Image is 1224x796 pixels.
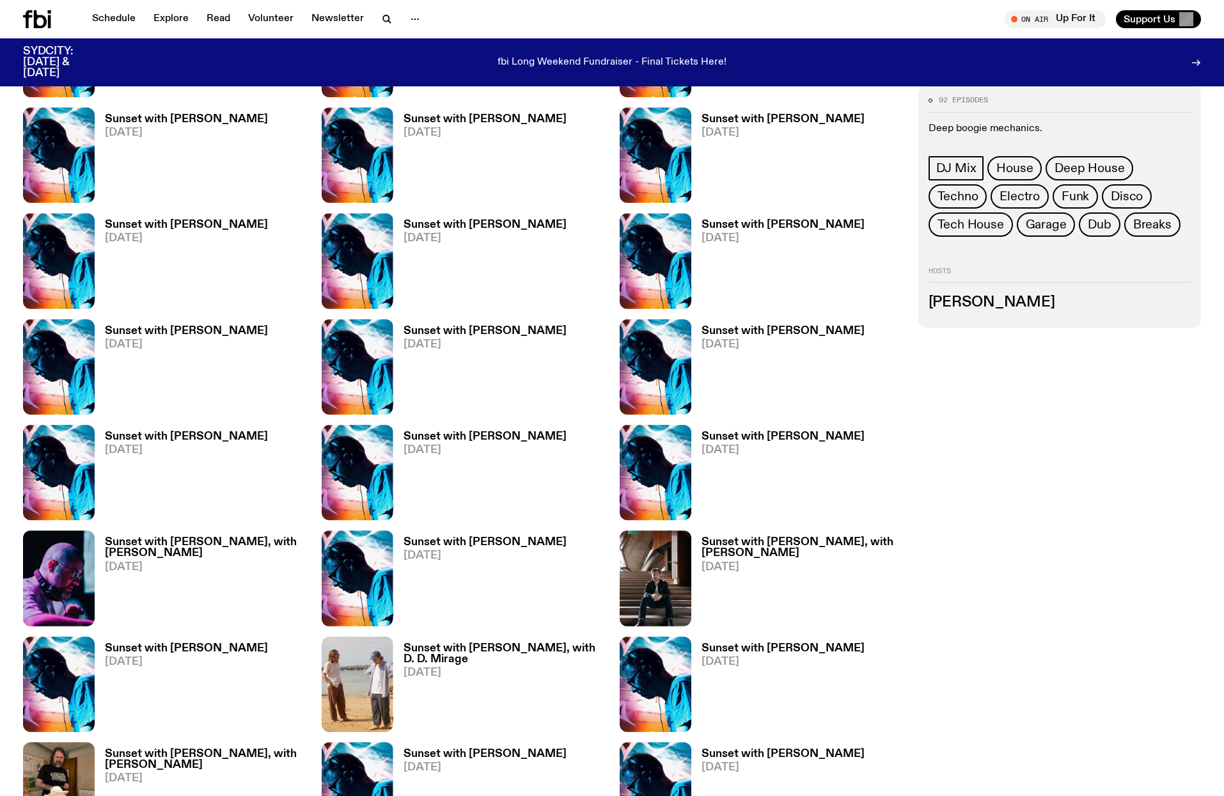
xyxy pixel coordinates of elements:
a: Sunset with [PERSON_NAME], with [PERSON_NAME][DATE] [95,537,306,626]
img: Simon Caldwell stands side on, looking downwards. He has headphones on. Behind him is a brightly ... [23,213,95,308]
h3: Sunset with [PERSON_NAME] [702,643,865,654]
span: Breaks [1133,218,1172,232]
a: Sunset with [PERSON_NAME][DATE] [691,114,865,203]
a: Sunset with [PERSON_NAME][DATE] [393,537,567,626]
h3: Sunset with [PERSON_NAME] [702,749,865,760]
a: Sunset with [PERSON_NAME], with D. D. Mirage[DATE] [393,643,605,732]
a: Sunset with [PERSON_NAME][DATE] [95,326,268,415]
span: [DATE] [404,445,567,456]
a: Sunset with [PERSON_NAME][DATE] [95,219,268,308]
a: Garage [1017,212,1076,237]
button: Support Us [1116,10,1201,28]
h3: Sunset with [PERSON_NAME] [105,643,268,654]
h2: Hosts [929,267,1191,283]
img: Simon Caldwell stands side on, looking downwards. He has headphones on. Behind him is a brightly ... [620,425,691,520]
span: [DATE] [702,657,865,667]
img: Simon Caldwell stands side on, looking downwards. He has headphones on. Behind him is a brightly ... [322,425,393,520]
button: On AirUp For It [1005,10,1106,28]
h3: Sunset with [PERSON_NAME] [105,326,268,337]
span: Disco [1111,189,1143,203]
h3: Sunset with [PERSON_NAME] [702,219,865,230]
span: Support Us [1124,13,1175,25]
img: Simon Caldwell stands side on, looking downwards. He has headphones on. Behind him is a brightly ... [620,319,691,415]
a: Breaks [1124,212,1181,237]
h3: Sunset with [PERSON_NAME] [404,431,567,442]
img: Simon Caldwell stands side on, looking downwards. He has headphones on. Behind him is a brightly ... [23,637,95,732]
span: [DATE] [702,562,903,573]
a: DJ Mix [929,156,984,180]
span: House [996,161,1033,175]
a: Deep House [1046,156,1133,180]
a: Disco [1102,184,1152,209]
a: Sunset with [PERSON_NAME], with [PERSON_NAME][DATE] [691,537,903,626]
span: [DATE] [404,233,567,244]
h3: Sunset with [PERSON_NAME] [404,537,567,548]
h3: Sunset with [PERSON_NAME], with [PERSON_NAME] [105,749,306,770]
span: [DATE] [404,550,567,561]
img: Simon Caldwell stands side on, looking downwards. He has headphones on. Behind him is a brightly ... [23,107,95,203]
h3: Sunset with [PERSON_NAME] [105,114,268,125]
h3: Sunset with [PERSON_NAME], with [PERSON_NAME] [702,537,903,559]
span: [DATE] [404,762,567,773]
p: fbi Long Weekend Fundraiser - Final Tickets Here! [498,57,726,68]
span: Funk [1062,189,1089,203]
a: House [987,156,1042,180]
img: Simon Caldwell stands side on, looking downwards. He has headphones on. Behind him is a brightly ... [322,107,393,203]
h3: [PERSON_NAME] [929,296,1191,310]
a: Tech House [929,212,1013,237]
span: [DATE] [404,127,567,138]
span: [DATE] [702,762,865,773]
h3: Sunset with [PERSON_NAME] [105,431,268,442]
h3: Sunset with [PERSON_NAME] [105,219,268,230]
span: [DATE] [105,657,268,667]
span: [DATE] [105,562,306,573]
span: Garage [1026,218,1067,232]
a: Electro [991,184,1049,209]
span: [DATE] [702,445,865,456]
a: Sunset with [PERSON_NAME][DATE] [393,326,567,415]
span: Deep House [1055,161,1124,175]
a: Sunset with [PERSON_NAME][DATE] [95,643,268,732]
img: Simon Caldwell stands side on, looking downwards. He has headphones on. Behind him is a brightly ... [322,319,393,415]
a: Explore [146,10,196,28]
img: Simon Caldwell stands side on, looking downwards. He has headphones on. Behind him is a brightly ... [620,637,691,732]
span: [DATE] [702,127,865,138]
a: Sunset with [PERSON_NAME][DATE] [393,219,567,308]
a: Sunset with [PERSON_NAME][DATE] [691,643,865,732]
h3: Sunset with [PERSON_NAME], with [PERSON_NAME] [105,537,306,559]
h3: Sunset with [PERSON_NAME] [404,326,567,337]
span: Techno [938,189,978,203]
a: Volunteer [240,10,301,28]
span: [DATE] [105,339,268,350]
span: [DATE] [105,127,268,138]
span: [DATE] [105,445,268,456]
span: [DATE] [404,339,567,350]
span: [DATE] [702,233,865,244]
h3: Sunset with [PERSON_NAME] [702,431,865,442]
h3: SYDCITY: [DATE] & [DATE] [23,46,105,79]
span: [DATE] [105,773,306,784]
a: Sunset with [PERSON_NAME][DATE] [691,219,865,308]
span: [DATE] [404,667,605,678]
a: Sunset with [PERSON_NAME][DATE] [95,431,268,520]
a: Newsletter [304,10,372,28]
img: Simon Caldwell stands side on, looking downwards. He has headphones on. Behind him is a brightly ... [620,213,691,308]
h3: Sunset with [PERSON_NAME] [702,114,865,125]
img: Simon Caldwell stands side on, looking downwards. He has headphones on. Behind him is a brightly ... [23,319,95,415]
a: Sunset with [PERSON_NAME][DATE] [95,114,268,203]
span: 92 episodes [939,97,988,104]
h3: Sunset with [PERSON_NAME] [702,326,865,337]
span: DJ Mix [936,161,977,175]
span: Tech House [938,218,1004,232]
a: Sunset with [PERSON_NAME][DATE] [691,326,865,415]
span: [DATE] [702,339,865,350]
a: Read [199,10,238,28]
h3: Sunset with [PERSON_NAME] [404,114,567,125]
img: Simon Caldwell stands side on, looking downwards. He has headphones on. Behind him is a brightly ... [23,425,95,520]
a: Dub [1079,212,1120,237]
span: [DATE] [105,233,268,244]
a: Schedule [84,10,143,28]
p: Deep boogie mechanics. [929,123,1191,135]
a: Techno [929,184,987,209]
a: Sunset with [PERSON_NAME][DATE] [393,114,567,203]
